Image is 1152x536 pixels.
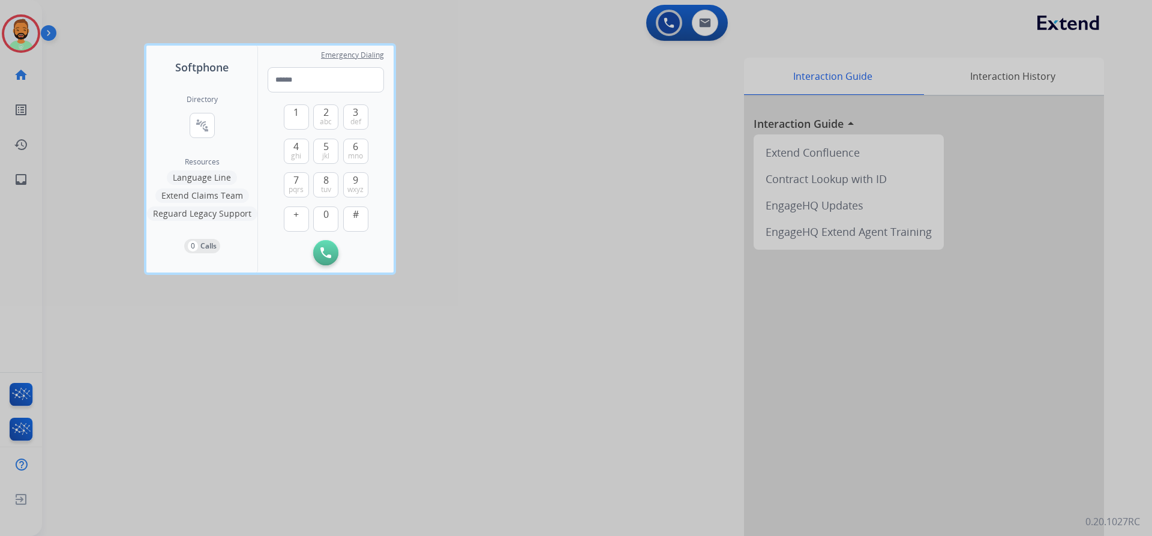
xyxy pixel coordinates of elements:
[184,239,220,253] button: 0Calls
[321,50,384,60] span: Emergency Dialing
[322,151,329,161] span: jkl
[323,173,329,187] span: 8
[347,185,364,194] span: wxyz
[167,170,237,185] button: Language Line
[343,104,368,130] button: 3def
[343,206,368,232] button: #
[175,59,229,76] span: Softphone
[343,172,368,197] button: 9wxyz
[188,241,198,251] p: 0
[313,104,338,130] button: 2abc
[284,139,309,164] button: 4ghi
[353,105,358,119] span: 3
[323,207,329,221] span: 0
[343,139,368,164] button: 6mno
[321,185,331,194] span: tuv
[293,207,299,221] span: +
[323,105,329,119] span: 2
[313,139,338,164] button: 5jkl
[147,206,257,221] button: Reguard Legacy Support
[291,151,301,161] span: ghi
[293,105,299,119] span: 1
[1085,514,1140,529] p: 0.20.1027RC
[289,185,304,194] span: pqrs
[187,95,218,104] h2: Directory
[313,206,338,232] button: 0
[353,139,358,154] span: 6
[353,207,359,221] span: #
[350,117,361,127] span: def
[293,139,299,154] span: 4
[185,157,220,167] span: Resources
[284,104,309,130] button: 1
[313,172,338,197] button: 8tuv
[155,188,249,203] button: Extend Claims Team
[320,247,331,258] img: call-button
[200,241,217,251] p: Calls
[353,173,358,187] span: 9
[195,118,209,133] mat-icon: connect_without_contact
[293,173,299,187] span: 7
[348,151,363,161] span: mno
[323,139,329,154] span: 5
[284,206,309,232] button: +
[284,172,309,197] button: 7pqrs
[320,117,332,127] span: abc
